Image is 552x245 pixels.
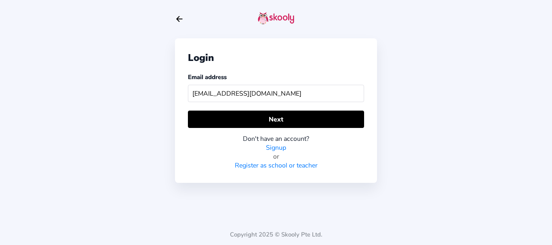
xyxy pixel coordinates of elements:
div: Don't have an account? [188,134,364,143]
label: Email address [188,73,227,81]
img: skooly-logo.png [258,12,294,25]
div: or [188,152,364,161]
button: Next [188,111,364,128]
a: Signup [266,143,286,152]
input: Your email address [188,85,364,102]
button: arrow back outline [175,15,184,23]
a: Register as school or teacher [235,161,318,170]
div: Login [188,51,364,64]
